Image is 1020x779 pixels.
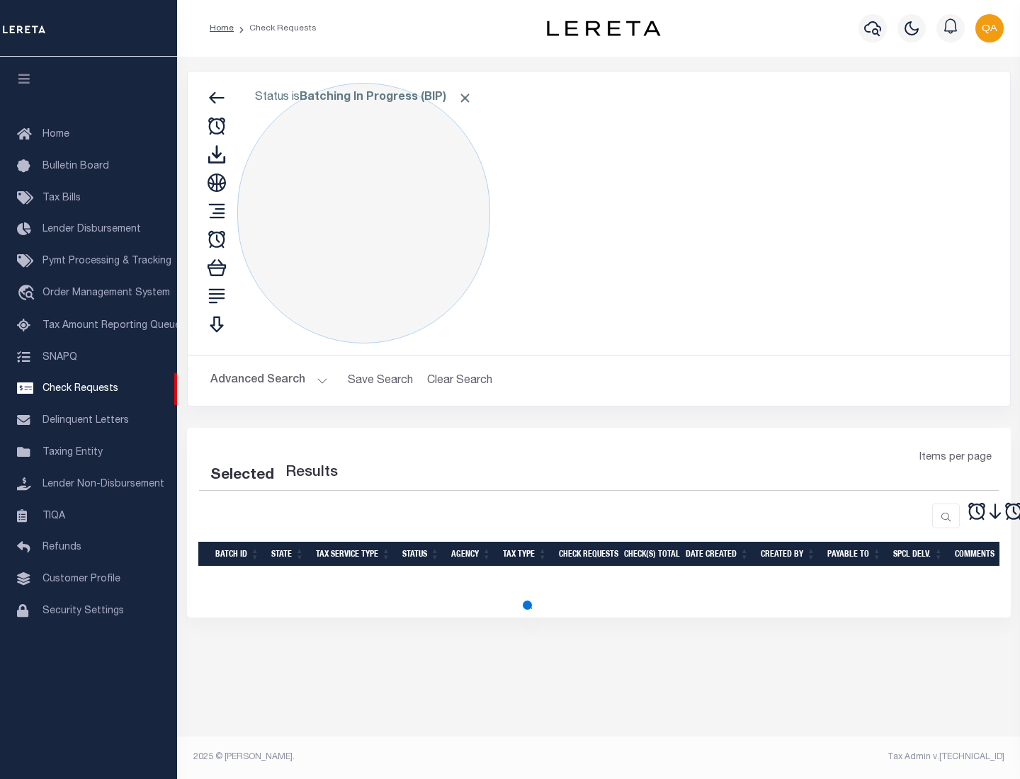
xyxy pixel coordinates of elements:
[310,542,397,567] th: Tax Service Type
[210,465,274,487] div: Selected
[822,542,888,567] th: Payable To
[446,542,497,567] th: Agency
[42,511,65,521] span: TIQA
[300,92,472,103] b: Batching In Progress (BIP)
[237,83,490,343] div: Click to Edit
[42,256,171,266] span: Pymt Processing & Tracking
[42,416,129,426] span: Delinquent Letters
[458,91,472,106] span: Click to Remove
[42,606,124,616] span: Security Settings
[210,367,328,394] button: Advanced Search
[266,542,310,567] th: State
[397,542,446,567] th: Status
[42,321,181,331] span: Tax Amount Reporting Queue
[210,542,266,567] th: Batch Id
[183,751,599,763] div: 2025 © [PERSON_NAME].
[497,542,553,567] th: Tax Type
[547,21,660,36] img: logo-dark.svg
[680,542,755,567] th: Date Created
[42,193,81,203] span: Tax Bills
[42,224,141,234] span: Lender Disbursement
[421,367,499,394] button: Clear Search
[42,288,170,298] span: Order Management System
[42,574,120,584] span: Customer Profile
[618,542,680,567] th: Check(s) Total
[42,542,81,552] span: Refunds
[17,285,40,303] i: travel_explore
[42,161,109,171] span: Bulletin Board
[42,479,164,489] span: Lender Non-Disbursement
[919,450,992,466] span: Items per page
[553,542,618,567] th: Check Requests
[339,367,421,394] button: Save Search
[210,24,234,33] a: Home
[234,22,317,35] li: Check Requests
[609,751,1004,763] div: Tax Admin v.[TECHNICAL_ID]
[755,542,822,567] th: Created By
[42,352,77,362] span: SNAPQ
[42,384,118,394] span: Check Requests
[888,542,949,567] th: Spcl Delv.
[285,462,338,484] label: Results
[42,448,103,457] span: Taxing Entity
[975,14,1004,42] img: svg+xml;base64,PHN2ZyB4bWxucz0iaHR0cDovL3d3dy53My5vcmcvMjAwMC9zdmciIHBvaW50ZXItZXZlbnRzPSJub25lIi...
[949,542,1013,567] th: Comments
[42,130,69,140] span: Home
